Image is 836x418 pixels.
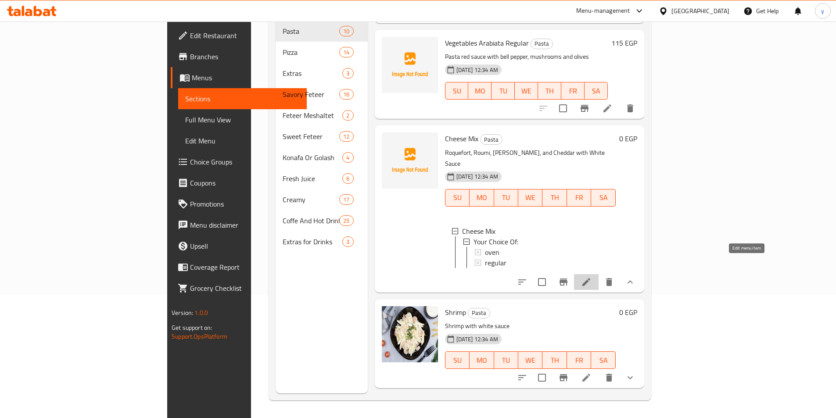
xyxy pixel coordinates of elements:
[619,306,637,318] h6: 0 EGP
[445,147,616,169] p: Roquefort, Roumi, [PERSON_NAME], and Cheddar with White Sauce
[595,354,612,367] span: SA
[283,194,340,205] span: Creamy
[468,82,492,100] button: MO
[542,85,558,97] span: TH
[283,110,343,121] span: Feteer Meshaltet
[283,173,343,184] span: Fresh Juice
[171,67,307,88] a: Menus
[190,283,300,293] span: Grocery Checklist
[473,191,490,204] span: MO
[339,131,353,142] div: items
[445,36,529,50] span: Vegetables Arabiata Regular
[190,262,300,272] span: Coverage Report
[522,354,539,367] span: WE
[599,367,620,388] button: delete
[518,85,535,97] span: WE
[492,82,515,100] button: TU
[283,131,340,142] div: Sweet Feteer
[453,172,502,181] span: [DATE] 12:34 AM
[522,191,539,204] span: WE
[518,189,542,207] button: WE
[342,236,353,247] div: items
[453,335,502,343] span: [DATE] 12:34 AM
[445,189,470,207] button: SU
[449,191,466,204] span: SU
[821,6,824,16] span: y
[340,132,353,141] span: 12
[171,236,307,257] a: Upsell
[340,217,353,225] span: 25
[192,72,300,83] span: Menus
[178,130,307,151] a: Edit Menu
[494,351,518,369] button: TU
[485,247,499,257] span: oven
[470,189,494,207] button: MO
[339,194,353,205] div: items
[276,147,368,168] div: Konafa Or Golash4
[561,82,585,100] button: FR
[283,26,340,36] span: Pasta
[570,354,588,367] span: FR
[546,191,563,204] span: TH
[283,236,343,247] span: Extras for Drinks
[445,51,608,62] p: Pasta red sauce with bell pepper, mushrooms and olives
[276,105,368,126] div: Feteer Meshaltet2
[171,214,307,236] a: Menu disclaimer
[498,191,515,204] span: TU
[480,134,502,145] div: Pasta
[445,351,470,369] button: SU
[276,231,368,252] div: Extras for Drinks3
[382,132,438,189] img: Cheese Mix
[172,331,227,342] a: Support.OpsPlatform
[625,372,635,383] svg: Show Choices
[553,367,574,388] button: Branch-specific-item
[178,88,307,109] a: Sections
[283,152,343,163] span: Konafa Or Golash
[171,278,307,299] a: Grocery Checklist
[533,368,551,387] span: Select to update
[340,90,353,99] span: 16
[611,37,637,49] h6: 115 EGP
[343,69,353,78] span: 3
[340,27,353,36] span: 10
[276,17,368,256] nav: Menu sections
[342,110,353,121] div: items
[512,272,533,293] button: sort-choices
[171,46,307,67] a: Branches
[570,191,588,204] span: FR
[171,172,307,193] a: Coupons
[453,66,502,74] span: [DATE] 12:34 AM
[190,199,300,209] span: Promotions
[343,175,353,183] span: 6
[620,98,641,119] button: delete
[342,173,353,184] div: items
[473,354,490,367] span: MO
[382,37,438,93] img: Vegetables Arabiata Regular
[276,84,368,105] div: Savory Feteer16
[449,85,465,97] span: SU
[546,354,563,367] span: TH
[588,85,604,97] span: SA
[470,351,494,369] button: MO
[172,307,193,318] span: Version:
[283,47,340,57] span: Pizza
[462,226,495,236] span: Cheese Mix
[172,322,212,333] span: Get support on:
[542,189,567,207] button: TH
[567,351,591,369] button: FR
[445,132,478,145] span: Cheese Mix
[485,257,506,268] span: regular
[531,39,553,49] div: Pasta
[339,215,353,226] div: items
[340,196,353,204] span: 17
[343,111,353,120] span: 2
[445,82,469,100] button: SU
[190,157,300,167] span: Choice Groups
[567,189,591,207] button: FR
[671,6,729,16] div: [GEOGRAPHIC_DATA]
[494,189,518,207] button: TU
[515,82,538,100] button: WE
